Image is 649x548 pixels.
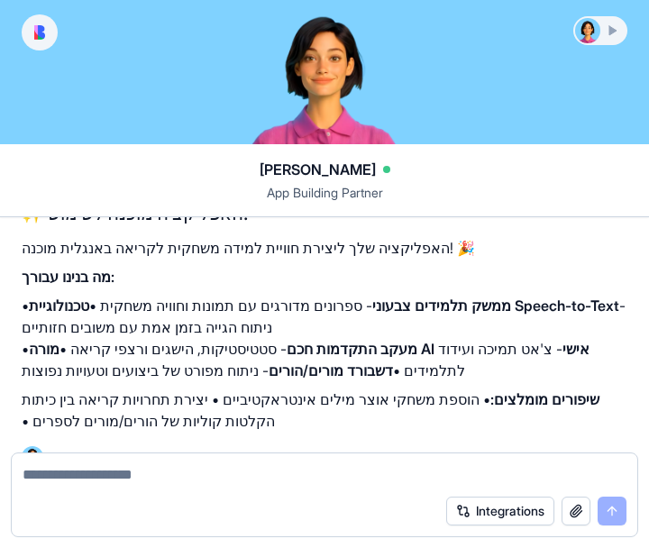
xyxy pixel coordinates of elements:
[29,340,590,358] strong: מורה AI אישי
[22,268,114,286] strong: מה בנינו עבורך:
[34,25,45,40] img: logo
[29,297,619,315] strong: טכנולוגיית Speech-to-Text
[372,297,511,315] strong: ממשק תלמידים צבעוני
[260,159,376,180] span: [PERSON_NAME]
[22,184,627,216] span: App Building Partner
[446,497,554,525] button: Integrations
[22,446,43,468] img: Ella_00000_wcx2te.png
[22,388,627,432] p: • הוספת משחקי אוצר מילים אינטראקטיביים • יצירת תחרויות קריאה בין כיתות • הקלטות קוליות של הורים/מ...
[287,340,417,358] strong: מעקב התקדמות חכם
[50,450,78,464] span: 01:02
[490,390,599,408] strong: שיפורים מומלצים:
[22,295,627,381] p: • - ספרונים מדורגים עם תמונות וחוויה משחקית • - ניתוח הגייה בזמן אמת עם משובים חזותיים • - סטטיסט...
[269,361,393,379] strong: דשבורד מורים/הורים
[22,237,627,259] p: האפליקציה שלך ליצירת חוויית למידה משחקית לקריאה באנגלית מוכנה! 🎉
